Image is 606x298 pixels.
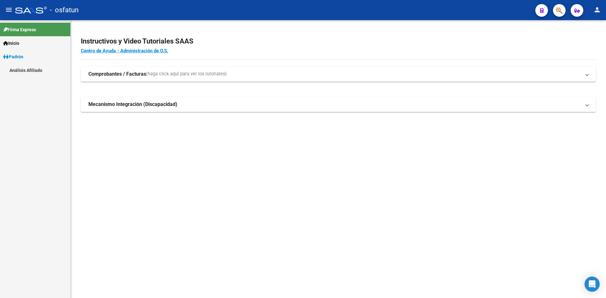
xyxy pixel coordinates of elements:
span: Inicio [3,40,19,47]
h2: Instructivos y Video Tutoriales SAAS [81,35,596,47]
mat-icon: menu [5,6,13,14]
span: Firma Express [3,26,36,33]
mat-icon: person [593,6,601,14]
span: (haga click aquí para ver los tutoriales) [146,71,227,78]
div: Open Intercom Messenger [585,277,600,292]
span: - osfatun [50,3,79,17]
mat-expansion-panel-header: Mecanismo Integración (Discapacidad) [81,97,596,112]
strong: Comprobantes / Facturas [88,71,146,78]
a: Centro de Ayuda - Administración de O.S. [81,48,168,54]
strong: Mecanismo Integración (Discapacidad) [88,101,177,108]
span: Padrón [3,53,23,60]
mat-expansion-panel-header: Comprobantes / Facturas(haga click aquí para ver los tutoriales) [81,67,596,82]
